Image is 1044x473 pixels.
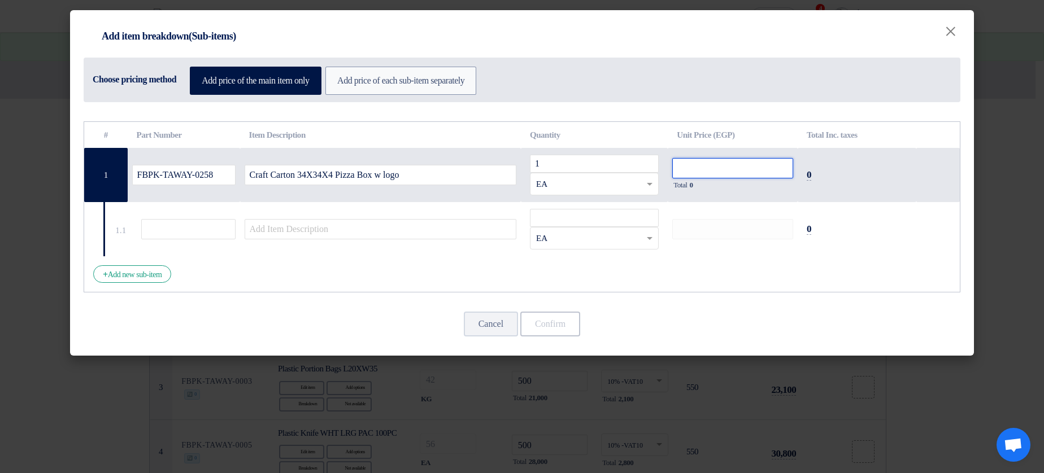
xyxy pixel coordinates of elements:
[689,179,693,191] span: 0
[84,28,236,44] h4: Add item breakdown(Sub-items)
[240,122,521,148] th: Item Description
[521,122,668,148] th: Quantity
[93,73,176,86] div: Choose pricing method
[116,225,127,236] div: 1.1
[798,122,916,148] th: Total Inc. taxes
[245,219,517,239] input: Add Item Description
[536,232,547,245] span: EA
[997,428,1030,462] div: Open chat
[536,178,547,191] span: EA
[530,209,659,227] input: Price in EGP
[84,148,128,202] td: 1
[93,265,171,283] div: Add new sub-item
[84,122,128,148] th: #
[190,67,321,95] label: Add price of the main item only
[245,165,517,185] input: Add Item Description
[807,169,811,181] span: 0
[673,179,687,191] span: Total
[944,19,957,44] span: ×
[520,312,580,336] button: Confirm
[668,122,798,148] th: Unit Price (EGP)
[464,312,518,336] button: Cancel
[103,270,108,279] span: +
[128,122,240,148] th: Part Number
[935,18,966,41] button: Close
[325,67,476,95] label: Add price of each sub-item separately
[807,224,811,235] span: 0
[530,155,659,173] input: Price in EGP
